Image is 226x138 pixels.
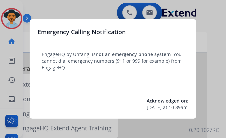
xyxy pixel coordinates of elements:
span: not an emergency phone system [96,51,171,57]
span: 10:39am [169,104,188,111]
h3: Emergency Calling Notification [38,27,126,36]
div: at [147,104,188,111]
p: EngageHQ by Untangl is . You cannot dial emergency numbers (911 or 999 for example) from EngageHQ. [42,51,184,71]
span: Acknowledged on: [147,98,188,104]
p: 0.20.1027RC [189,126,219,134]
span: [DATE] [147,104,162,111]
